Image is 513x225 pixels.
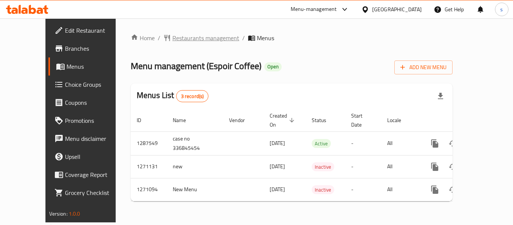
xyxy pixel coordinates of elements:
span: Version: [49,209,68,219]
span: Menus [66,62,125,71]
span: Menu disclaimer [65,134,125,143]
span: Created On [270,111,297,129]
span: Menus [257,33,274,42]
button: Change Status [444,181,462,199]
span: [DATE] [270,138,285,148]
a: Edit Restaurant [48,21,131,39]
span: Grocery Checklist [65,188,125,197]
div: Total records count [176,90,209,102]
td: 1287549 [131,131,167,155]
td: New Menu [167,178,223,201]
span: Branches [65,44,125,53]
span: Vendor [229,116,255,125]
button: Change Status [444,134,462,153]
div: Inactive [312,162,334,171]
nav: breadcrumb [131,33,453,42]
button: more [426,158,444,176]
td: - [345,155,381,178]
a: Home [131,33,155,42]
span: Promotions [65,116,125,125]
span: Coverage Report [65,170,125,179]
button: Change Status [444,158,462,176]
span: Upsell [65,152,125,161]
span: ID [137,116,151,125]
span: Locale [387,116,411,125]
a: Promotions [48,112,131,130]
li: / [158,33,160,42]
a: Restaurants management [163,33,239,42]
span: Inactive [312,186,334,194]
a: Coupons [48,94,131,112]
a: Branches [48,39,131,57]
td: All [381,155,420,178]
td: All [381,131,420,155]
span: Open [264,63,282,70]
span: Name [173,116,196,125]
span: Inactive [312,163,334,171]
div: Open [264,62,282,71]
td: 1271131 [131,155,167,178]
span: Restaurants management [172,33,239,42]
td: case no 336845454 [167,131,223,155]
table: enhanced table [131,109,504,201]
div: [GEOGRAPHIC_DATA] [372,5,422,14]
th: Actions [420,109,504,132]
td: All [381,178,420,201]
span: Coupons [65,98,125,107]
a: Coverage Report [48,166,131,184]
button: Add New Menu [394,60,453,74]
div: Export file [432,87,450,105]
td: 1271094 [131,178,167,201]
td: - [345,178,381,201]
span: Active [312,139,331,148]
span: Add New Menu [400,63,447,72]
span: s [500,5,503,14]
span: Choice Groups [65,80,125,89]
span: Menu management ( Espoir Coffee ) [131,57,261,74]
td: new [167,155,223,178]
li: / [242,33,245,42]
a: Upsell [48,148,131,166]
button: more [426,181,444,199]
a: Menu disclaimer [48,130,131,148]
div: Menu-management [291,5,337,14]
span: Edit Restaurant [65,26,125,35]
span: [DATE] [270,184,285,194]
td: - [345,131,381,155]
a: Choice Groups [48,76,131,94]
span: 3 record(s) [177,93,208,100]
button: more [426,134,444,153]
h2: Menus List [137,90,208,102]
span: Start Date [351,111,372,129]
span: Status [312,116,336,125]
span: [DATE] [270,162,285,171]
a: Grocery Checklist [48,184,131,202]
a: Menus [48,57,131,76]
span: 1.0.0 [69,209,80,219]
